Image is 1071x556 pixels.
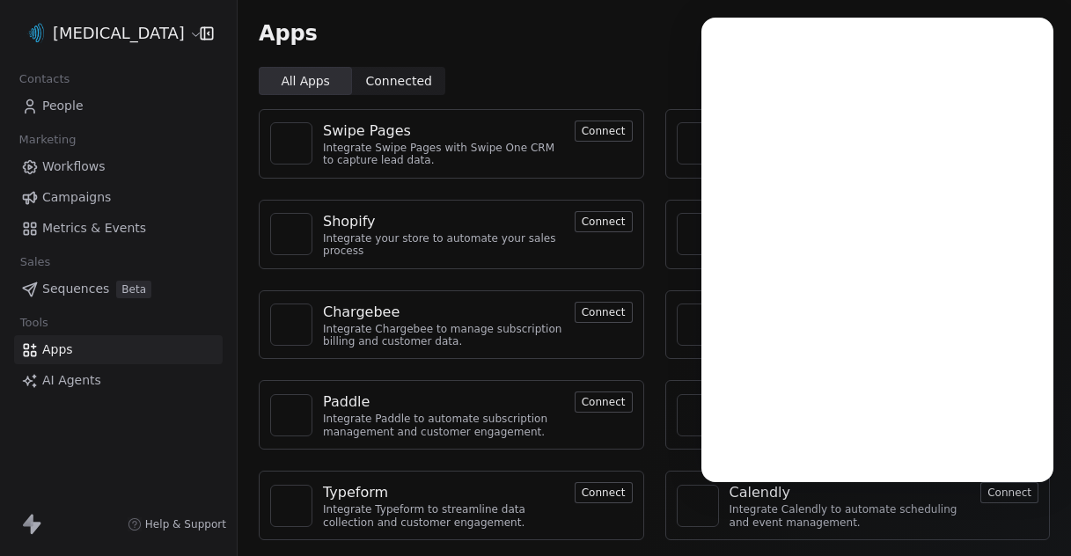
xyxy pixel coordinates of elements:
[730,503,971,529] div: Integrate Calendly to automate scheduling and event management.
[323,211,564,232] a: Shopify
[14,274,223,304] a: SequencesBeta
[12,249,58,275] span: Sales
[701,18,1053,482] iframe: Intercom live chat
[323,211,376,232] div: Shopify
[730,482,790,503] div: Calendly
[730,482,971,503] a: Calendly
[323,232,564,258] div: Integrate your store to automate your sales process
[980,484,1038,501] a: Connect
[323,121,411,142] div: Swipe Pages
[21,18,187,48] button: [MEDICAL_DATA]
[270,485,312,527] a: NA
[25,23,46,44] img: mobile-hearing-services.png
[685,130,711,157] img: NA
[42,340,73,359] span: Apps
[323,482,564,503] a: Typeform
[270,213,312,255] a: NA
[323,302,400,323] div: Chargebee
[323,391,564,413] a: Paddle
[677,213,719,255] a: NA
[145,517,226,531] span: Help & Support
[366,72,432,91] span: Connected
[575,393,633,410] a: Connect
[278,311,304,338] img: NA
[323,121,564,142] a: Swipe Pages
[278,493,304,519] img: NA
[11,66,77,92] span: Contacts
[323,482,388,503] div: Typeform
[685,493,711,519] img: NA
[575,302,633,323] button: Connect
[42,97,84,115] span: People
[677,394,719,436] a: NA
[323,503,564,529] div: Integrate Typeform to streamline data collection and customer engagement.
[685,402,711,428] img: NA
[270,122,312,165] a: NA
[14,366,223,395] a: AI Agents
[575,391,633,413] button: Connect
[14,335,223,364] a: Apps
[270,304,312,346] a: NA
[278,130,304,157] img: NA
[575,122,633,139] a: Connect
[259,20,318,47] span: Apps
[11,127,84,153] span: Marketing
[677,485,719,527] a: NA
[42,219,146,238] span: Metrics & Events
[12,310,55,336] span: Tools
[128,517,226,531] a: Help & Support
[323,391,370,413] div: Paddle
[323,302,564,323] a: Chargebee
[685,311,711,338] img: NA
[323,142,564,167] div: Integrate Swipe Pages with Swipe One CRM to capture lead data.
[14,152,223,181] a: Workflows
[42,371,101,390] span: AI Agents
[575,484,633,501] a: Connect
[1011,496,1053,538] iframe: Intercom live chat
[575,304,633,320] a: Connect
[278,221,304,247] img: NA
[14,183,223,212] a: Campaigns
[980,482,1038,503] button: Connect
[323,323,564,348] div: Integrate Chargebee to manage subscription billing and customer data.
[685,221,711,247] img: NA
[14,91,223,121] a: People
[116,281,151,298] span: Beta
[14,214,223,243] a: Metrics & Events
[42,157,106,176] span: Workflows
[42,188,111,207] span: Campaigns
[575,213,633,230] a: Connect
[270,394,312,436] a: NA
[42,280,109,298] span: Sequences
[278,402,304,428] img: NA
[53,22,185,45] span: [MEDICAL_DATA]
[575,482,633,503] button: Connect
[575,211,633,232] button: Connect
[575,121,633,142] button: Connect
[677,304,719,346] a: NA
[323,413,564,438] div: Integrate Paddle to automate subscription management and customer engagement.
[677,122,719,165] a: NA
